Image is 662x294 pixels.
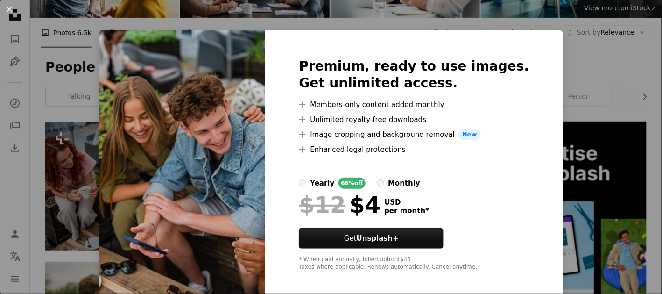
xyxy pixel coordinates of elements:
h2: Premium, ready to use images. Get unlimited access. [299,58,529,92]
li: Unlimited royalty-free downloads [299,114,529,125]
div: monthly [388,178,420,189]
input: yearly66%off [299,179,306,187]
div: 66% off [338,178,366,189]
strong: Unsplash+ [357,234,399,243]
span: $12 [299,193,345,217]
span: per month * [384,207,429,215]
button: GetUnsplash+ [299,228,444,249]
span: New [458,129,481,140]
div: * When paid annually, billed upfront $48 Taxes where applicable. Renews automatically. Cancel any... [299,256,529,271]
li: Enhanced legal protections [299,144,529,155]
div: yearly [310,178,334,189]
div: $4 [299,193,380,217]
span: USD [384,198,429,207]
li: Image cropping and background removal [299,129,529,140]
li: Members-only content added monthly [299,99,529,110]
input: monthly [377,179,384,187]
